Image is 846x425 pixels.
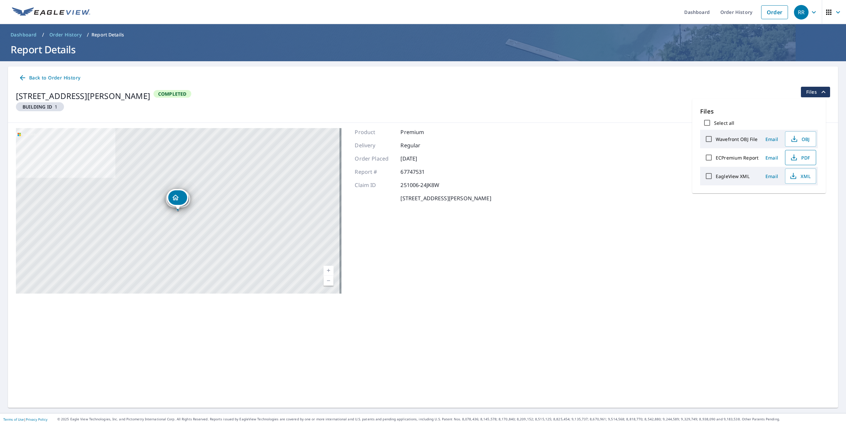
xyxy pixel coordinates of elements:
div: [STREET_ADDRESS][PERSON_NAME] [16,90,150,102]
a: Current Level 17, Zoom Out [324,276,333,286]
p: Regular [400,141,440,149]
li: / [42,31,44,39]
p: [DATE] [400,155,440,163]
p: 251006-24JK8W [400,181,440,189]
span: Email [764,155,780,161]
p: Delivery [355,141,394,149]
div: RR [794,5,809,20]
p: Order Placed [355,155,394,163]
p: Claim ID [355,181,394,189]
button: Email [761,171,782,181]
a: Order [761,5,788,19]
span: Completed [154,91,191,97]
p: Product [355,128,394,136]
a: Dashboard [8,29,39,40]
p: Report Details [91,31,124,38]
span: OBJ [789,135,811,143]
li: / [87,31,89,39]
p: Report # [355,168,394,176]
p: [STREET_ADDRESS][PERSON_NAME] [400,194,491,202]
span: Email [764,173,780,179]
button: filesDropdownBtn-67747531 [801,87,830,97]
span: 1 [19,104,61,110]
h1: Report Details [8,43,838,56]
button: OBJ [785,131,816,147]
a: Privacy Policy [26,417,47,422]
button: PDF [785,150,816,165]
span: XML [789,172,811,180]
p: 67747531 [400,168,440,176]
p: © 2025 Eagle View Technologies, Inc. and Pictometry International Corp. All Rights Reserved. Repo... [57,417,843,422]
em: Building ID [23,104,52,110]
label: Wavefront OBJ File [716,136,757,142]
p: Files [700,107,818,116]
label: Select all [714,120,734,126]
div: Dropped pin, building , Residential property, 11171 Southwest Winding Lakes Circle Port St. Lucie... [167,189,189,210]
label: ECPremium Report [716,155,758,161]
span: Files [806,88,827,96]
p: Premium [400,128,440,136]
div: Dropped pin, building 1, Residential property, 11171 Southwest Winding Lakes Circle Port St. Luci... [166,190,190,211]
label: EagleView XML [716,173,750,179]
nav: breadcrumb [8,29,838,40]
img: EV Logo [12,7,90,17]
span: Email [764,136,780,142]
button: XML [785,168,816,184]
span: PDF [789,154,811,162]
span: Order History [49,31,82,38]
a: Terms of Use [3,417,24,422]
a: Current Level 17, Zoom In [324,266,333,276]
a: Order History [47,29,84,40]
a: Back to Order History [16,72,83,84]
span: Back to Order History [19,74,80,82]
button: Email [761,153,782,163]
button: Email [761,134,782,144]
p: | [3,417,47,421]
span: Dashboard [11,31,37,38]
